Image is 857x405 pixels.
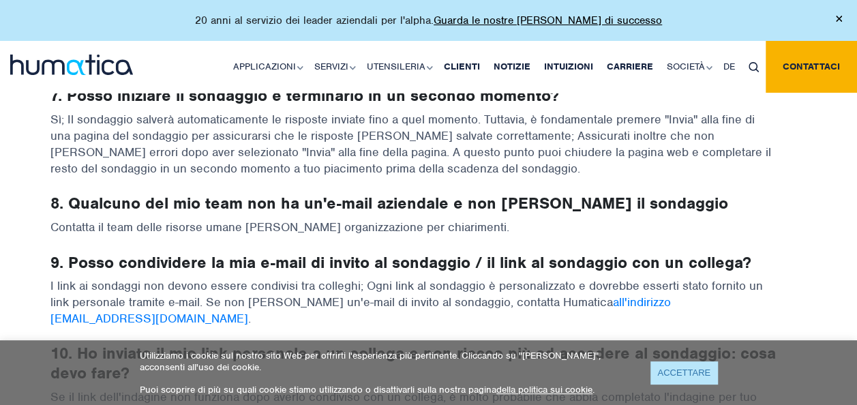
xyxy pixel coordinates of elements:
p: I link ai sondaggi non devono essere condivisi tra colleghi; Ogni link al sondaggio è personalizz... [50,277,807,343]
a: Clienti [437,41,487,93]
a: Notizie [487,41,537,93]
span: DE [723,61,735,72]
a: Guarda le nostre [PERSON_NAME] di successo [434,14,662,27]
p: Puoi scoprire di più su quali cookie stiamo utilizzando o disattivarli sulla nostra pagina . [140,384,633,395]
a: ACCETTARE [650,361,717,384]
a: DE [717,41,742,93]
a: Utensileria [360,41,437,93]
p: Contatta il team delle risorse umane [PERSON_NAME] organizzazione per chiarimenti. [50,219,807,252]
a: della politica sui cookie [496,384,592,395]
font: Servizi [314,61,348,72]
font: Società [667,61,705,72]
font: Utensileria [367,61,425,72]
a: Servizi [307,41,360,93]
font: Applicazioni [233,61,296,72]
img: logo [10,55,133,75]
a: Società [660,41,717,93]
a: all'indirizzo [EMAIL_ADDRESS][DOMAIN_NAME] [50,294,671,325]
strong: 9. Posso condividere la mia e-mail di invito al sondaggio / il link al sondaggio con un collega? [50,252,751,272]
strong: 7. Posso iniziare il sondaggio e terminarlo in un secondo momento? [50,85,559,106]
a: Applicazioni [226,41,307,93]
p: Sì; Il sondaggio salverà automaticamente le risposte inviate fino a quel momento. Tuttavia, è fon... [50,111,807,194]
p: 20 anni al servizio dei leader aziendali per l'alpha. [195,14,662,27]
a: Carriere [600,41,660,93]
a: Intuizioni [537,41,600,93]
a: Contattaci [766,41,857,93]
strong: 8. Qualcuno del mio team non ha un'e-mail aziendale e non [PERSON_NAME] il sondaggio [50,193,728,213]
p: Utilizziamo i cookie sul nostro sito Web per offrirti l'esperienza più pertinente. Cliccando su "... [140,350,633,373]
img: search_icon [749,62,759,72]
